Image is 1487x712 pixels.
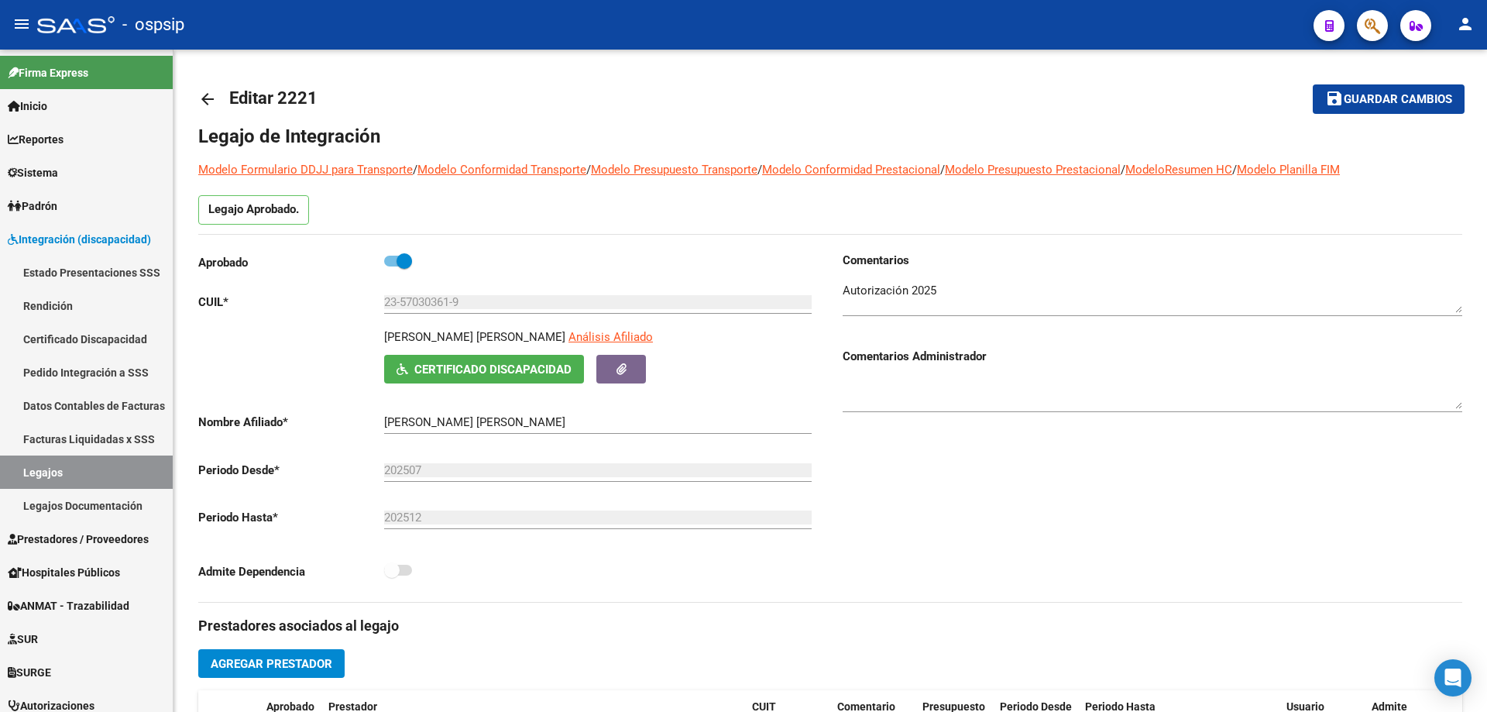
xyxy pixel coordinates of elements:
[8,98,47,115] span: Inicio
[1434,659,1472,697] div: Open Intercom Messenger
[1313,84,1465,113] button: Guardar cambios
[1325,89,1344,108] mat-icon: save
[1344,93,1452,107] span: Guardar cambios
[568,330,653,344] span: Análisis Afiliado
[8,564,120,581] span: Hospitales Públicos
[229,88,318,108] span: Editar 2221
[198,124,1462,149] h1: Legajo de Integración
[8,198,57,215] span: Padrón
[384,355,584,384] button: Certificado Discapacidad
[8,531,149,548] span: Prestadores / Proveedores
[198,195,309,225] p: Legajo Aprobado.
[198,462,384,479] p: Periodo Desde
[198,509,384,526] p: Periodo Hasta
[198,649,345,678] button: Agregar Prestador
[8,231,151,248] span: Integración (discapacidad)
[384,328,565,346] p: [PERSON_NAME] [PERSON_NAME]
[417,163,586,177] a: Modelo Conformidad Transporte
[122,8,184,42] span: - ospsip
[198,615,1462,637] h3: Prestadores asociados al legajo
[8,64,88,81] span: Firma Express
[8,631,38,648] span: SUR
[198,90,217,108] mat-icon: arrow_back
[843,252,1462,269] h3: Comentarios
[198,414,384,431] p: Nombre Afiliado
[8,164,58,181] span: Sistema
[762,163,940,177] a: Modelo Conformidad Prestacional
[12,15,31,33] mat-icon: menu
[198,254,384,271] p: Aprobado
[1237,163,1340,177] a: Modelo Planilla FIM
[8,664,51,681] span: SURGE
[591,163,757,177] a: Modelo Presupuesto Transporte
[198,294,384,311] p: CUIL
[8,131,64,148] span: Reportes
[211,657,332,671] span: Agregar Prestador
[843,348,1462,365] h3: Comentarios Administrador
[414,363,572,377] span: Certificado Discapacidad
[1125,163,1232,177] a: ModeloResumen HC
[198,563,384,580] p: Admite Dependencia
[1456,15,1475,33] mat-icon: person
[945,163,1121,177] a: Modelo Presupuesto Prestacional
[8,597,129,614] span: ANMAT - Trazabilidad
[198,163,413,177] a: Modelo Formulario DDJJ para Transporte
